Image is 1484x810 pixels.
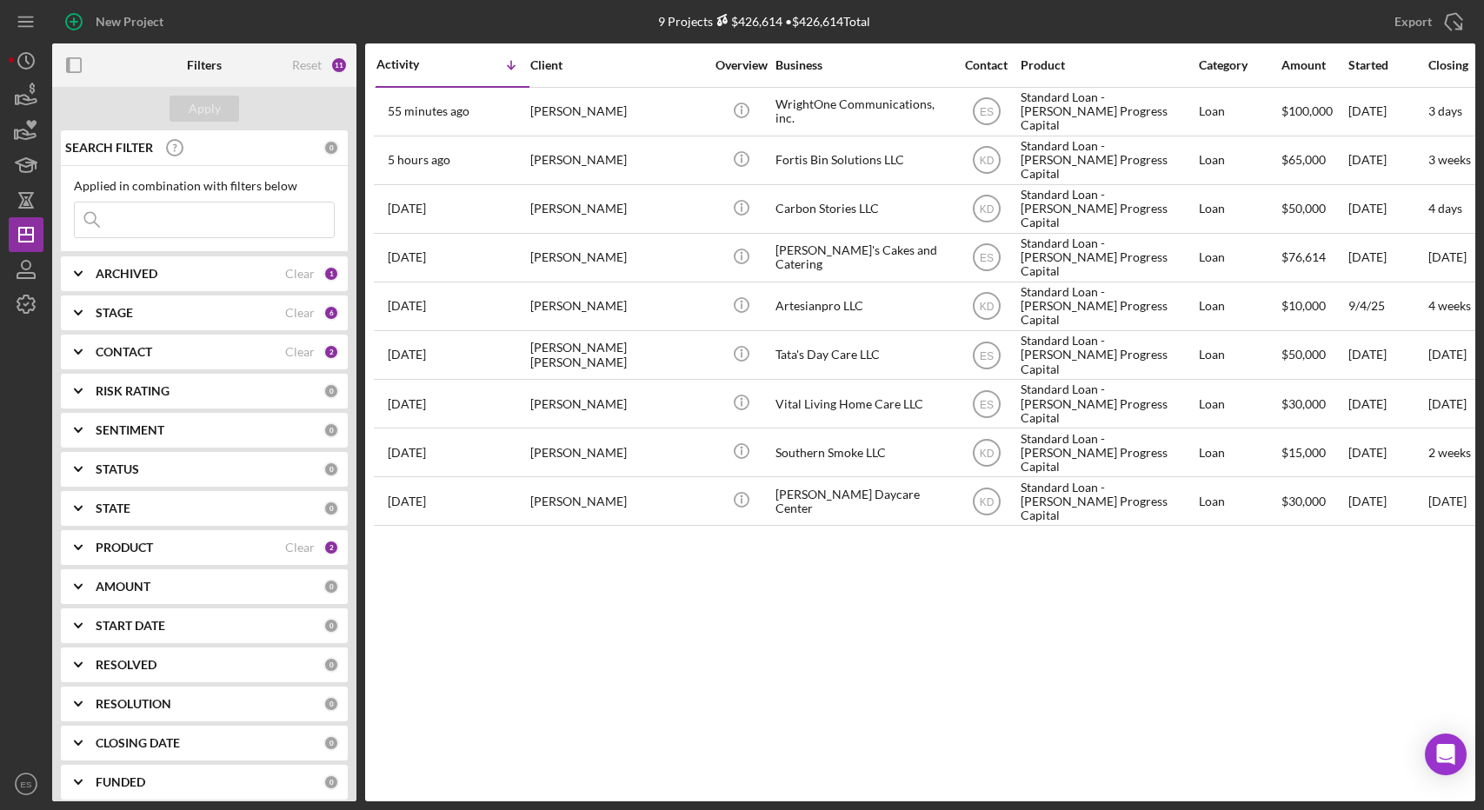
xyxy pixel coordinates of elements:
[96,306,133,320] b: STAGE
[1199,332,1280,378] div: Loan
[1021,89,1195,135] div: Standard Loan - [PERSON_NAME] Progress Capital
[388,495,426,508] time: 2025-08-17 00:45
[388,250,426,264] time: 2025-09-18 12:30
[323,696,339,712] div: 0
[1348,137,1427,183] div: [DATE]
[1021,235,1195,281] div: Standard Loan - [PERSON_NAME] Progress Capital
[658,14,870,29] div: 9 Projects • $426,614 Total
[1199,89,1280,135] div: Loan
[285,345,315,359] div: Clear
[96,580,150,594] b: AMOUNT
[775,332,949,378] div: Tata's Day Care LLC
[979,155,994,167] text: KD
[52,4,181,39] button: New Project
[530,89,704,135] div: [PERSON_NAME]
[96,345,152,359] b: CONTACT
[979,349,993,362] text: ES
[530,58,704,72] div: Client
[323,735,339,751] div: 0
[1428,103,1462,118] time: 3 days
[1199,283,1280,329] div: Loan
[323,579,339,594] div: 0
[96,541,153,554] b: PRODUCT
[775,478,949,524] div: [PERSON_NAME] Daycare Center
[1199,429,1280,475] div: Loan
[187,58,222,72] b: Filters
[709,58,774,72] div: Overview
[1021,186,1195,232] div: Standard Loan - [PERSON_NAME] Progress Capital
[388,104,469,118] time: 2025-09-22 15:58
[1021,283,1195,329] div: Standard Loan - [PERSON_NAME] Progress Capital
[1348,58,1427,72] div: Started
[1281,494,1326,508] span: $30,000
[388,299,426,313] time: 2025-09-17 15:37
[96,267,157,281] b: ARCHIVED
[1348,235,1427,281] div: [DATE]
[65,141,153,155] b: SEARCH FILTER
[1281,249,1326,264] span: $76,614
[323,461,339,477] div: 0
[1199,58,1280,72] div: Category
[9,767,43,801] button: ES
[1425,734,1467,775] div: Open Intercom Messenger
[323,383,339,399] div: 0
[1428,201,1462,216] time: 4 days
[285,267,315,281] div: Clear
[388,153,450,167] time: 2025-09-22 11:23
[323,540,339,555] div: 2
[323,305,339,321] div: 6
[1281,103,1333,118] span: $100,000
[1348,332,1427,378] div: [DATE]
[292,58,322,72] div: Reset
[530,235,704,281] div: [PERSON_NAME]
[1281,445,1326,460] span: $15,000
[979,203,994,216] text: KD
[979,106,993,118] text: ES
[96,501,130,515] b: STATE
[285,541,315,554] div: Clear
[1199,478,1280,524] div: Loan
[1021,429,1195,475] div: Standard Loan - [PERSON_NAME] Progress Capital
[1199,186,1280,232] div: Loan
[775,137,949,183] div: Fortis Bin Solutions LLC
[323,344,339,360] div: 2
[979,495,994,508] text: KD
[96,462,139,476] b: STATUS
[388,348,426,362] time: 2025-09-03 14:44
[1428,347,1467,362] time: [DATE]
[1021,137,1195,183] div: Standard Loan - [PERSON_NAME] Progress Capital
[1428,298,1471,313] time: 4 weeks
[1281,201,1326,216] span: $50,000
[388,446,426,460] time: 2025-08-20 13:53
[530,137,704,183] div: [PERSON_NAME]
[530,429,704,475] div: [PERSON_NAME]
[388,202,426,216] time: 2025-09-18 15:37
[1281,298,1326,313] span: $10,000
[323,657,339,673] div: 0
[21,780,32,789] text: ES
[1281,396,1326,411] span: $30,000
[530,186,704,232] div: [PERSON_NAME]
[1348,429,1427,475] div: [DATE]
[1199,235,1280,281] div: Loan
[74,179,335,193] div: Applied in combination with filters below
[323,774,339,790] div: 0
[775,429,949,475] div: Southern Smoke LLC
[1428,152,1471,167] time: 3 weeks
[530,381,704,427] div: [PERSON_NAME]
[1281,58,1347,72] div: Amount
[775,235,949,281] div: [PERSON_NAME]'s Cakes and Catering
[775,381,949,427] div: Vital Living Home Care LLC
[954,58,1019,72] div: Contact
[1394,4,1432,39] div: Export
[530,332,704,378] div: [PERSON_NAME] [PERSON_NAME]
[96,775,145,789] b: FUNDED
[1348,186,1427,232] div: [DATE]
[1281,347,1326,362] span: $50,000
[1348,381,1427,427] div: [DATE]
[96,736,180,750] b: CLOSING DATE
[1428,494,1467,508] time: [DATE]
[979,252,993,264] text: ES
[775,58,949,72] div: Business
[388,397,426,411] time: 2025-08-26 15:06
